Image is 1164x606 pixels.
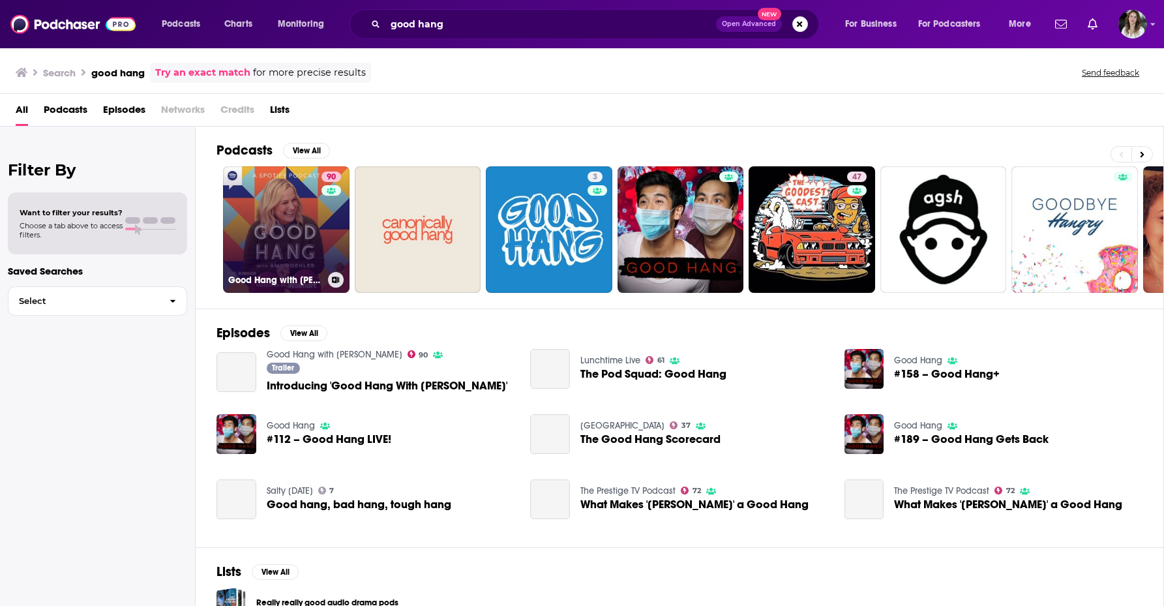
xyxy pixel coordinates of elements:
[530,414,570,454] a: The Good Hang Scorecard
[216,325,327,341] a: EpisodesView All
[216,142,273,159] h2: Podcasts
[408,350,428,358] a: 90
[228,275,323,286] h3: Good Hang with [PERSON_NAME]
[994,487,1015,494] a: 72
[155,65,250,80] a: Try an exact match
[1118,10,1147,38] span: Logged in as mavi
[580,499,809,510] a: What Makes 'Lupin' a Good Hang
[216,564,299,580] a: ListsView All
[8,265,187,277] p: Saved Searches
[8,286,187,316] button: Select
[216,352,256,392] a: Introducing 'Good Hang With Amy Poehler'
[894,499,1122,510] span: What Makes '[PERSON_NAME]' a Good Hang
[580,485,676,496] a: The Prestige TV Podcast
[267,499,451,510] a: Good hang, bad hang, tough hang
[670,421,691,429] a: 37
[1000,14,1047,35] button: open menu
[20,221,123,239] span: Choose a tab above to access filters.
[419,352,428,358] span: 90
[216,414,256,454] img: #112 – Good Hang LIVE!
[1078,67,1143,78] button: Send feedback
[278,15,324,33] span: Monitoring
[894,499,1122,510] a: What Makes 'Lupin' a Good Hang
[530,349,570,389] a: The Pod Squad: Good Hang
[1082,13,1103,35] a: Show notifications dropdown
[161,99,205,126] span: Networks
[844,349,884,389] a: #158 – Good Hang+
[283,143,330,159] button: View All
[253,65,366,80] span: for more precise results
[580,355,640,366] a: Lunchtime Live
[693,488,701,494] span: 72
[1006,488,1015,494] span: 72
[844,414,884,454] img: #189 – Good Hang Gets Back
[267,349,402,360] a: Good Hang with Amy Poehler
[894,355,942,366] a: Good Hang
[223,166,350,293] a: 90Good Hang with [PERSON_NAME]
[749,166,875,293] a: 47
[270,99,290,126] a: Lists
[910,14,1000,35] button: open menu
[681,487,701,494] a: 72
[280,326,327,341] button: View All
[580,420,664,431] a: Dakota Town Hall
[272,364,294,372] span: Trailer
[362,9,831,39] div: Search podcasts, credits, & more...
[318,487,335,494] a: 7
[836,14,913,35] button: open menu
[216,564,241,580] h2: Lists
[44,99,87,126] a: Podcasts
[847,172,867,182] a: 47
[216,325,270,341] h2: Episodes
[894,369,1000,380] a: #158 – Good Hang+
[216,14,260,35] a: Charts
[91,67,145,79] h3: good hang
[162,15,200,33] span: Podcasts
[845,15,897,33] span: For Business
[216,479,256,519] a: Good hang, bad hang, tough hang
[1118,10,1147,38] img: User Profile
[580,499,809,510] span: What Makes '[PERSON_NAME]' a Good Hang
[267,420,315,431] a: Good Hang
[267,434,391,445] a: #112 – Good Hang LIVE!
[252,564,299,580] button: View All
[593,171,597,184] span: 3
[918,15,981,33] span: For Podcasters
[486,166,612,293] a: 3
[269,14,341,35] button: open menu
[8,160,187,179] h2: Filter By
[588,172,603,182] a: 3
[716,16,782,32] button: Open AdvancedNew
[224,15,252,33] span: Charts
[657,357,664,363] span: 61
[10,12,136,37] img: Podchaser - Follow, Share and Rate Podcasts
[580,434,721,445] span: The Good Hang Scorecard
[722,21,776,27] span: Open Advanced
[20,208,123,217] span: Want to filter your results?
[220,99,254,126] span: Credits
[894,434,1049,445] a: #189 – Good Hang Gets Back
[8,297,159,305] span: Select
[1009,15,1031,33] span: More
[43,67,76,79] h3: Search
[103,99,145,126] a: Episodes
[16,99,28,126] a: All
[267,380,507,391] a: Introducing 'Good Hang With Amy Poehler'
[758,8,781,20] span: New
[580,369,726,380] a: The Pod Squad: Good Hang
[530,479,570,519] a: What Makes 'Lupin' a Good Hang
[153,14,217,35] button: open menu
[216,142,330,159] a: PodcastsView All
[1050,13,1072,35] a: Show notifications dropdown
[646,356,664,364] a: 61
